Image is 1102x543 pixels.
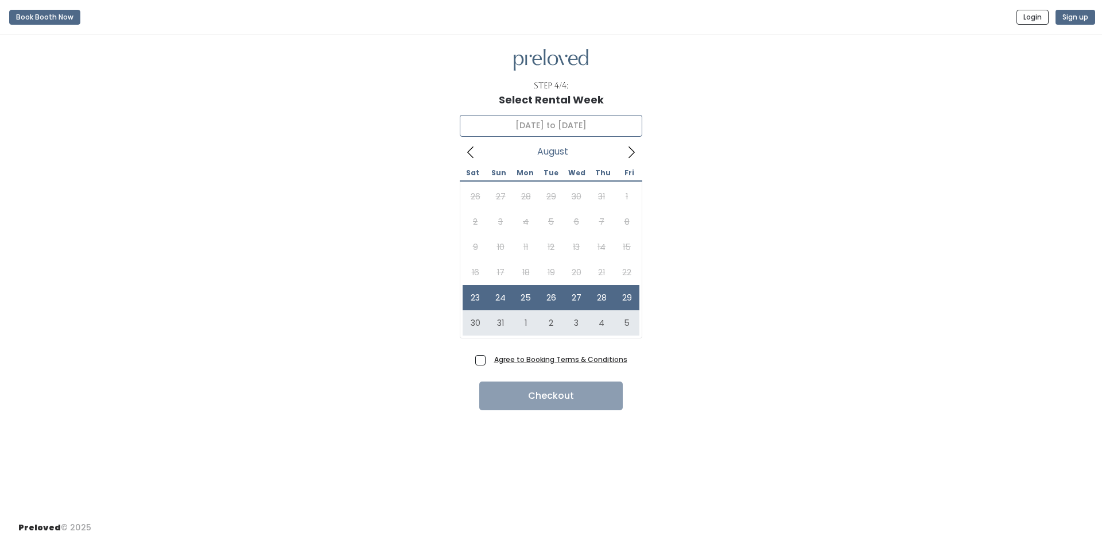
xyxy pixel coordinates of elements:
[614,285,639,310] span: August 29, 2025
[513,310,538,336] span: September 1, 2025
[460,170,486,176] span: Sat
[564,285,589,310] span: August 27, 2025
[9,10,80,25] button: Book Booth Now
[1056,10,1095,25] button: Sign up
[614,310,639,336] span: September 5, 2025
[590,170,616,176] span: Thu
[488,310,513,336] span: August 31, 2025
[537,149,568,154] span: August
[18,522,61,533] span: Preloved
[538,285,564,310] span: August 26, 2025
[494,355,627,364] a: Agree to Booking Terms & Conditions
[616,170,642,176] span: Fri
[479,382,623,410] button: Checkout
[463,285,488,310] span: August 23, 2025
[1016,10,1049,25] button: Login
[564,170,590,176] span: Wed
[534,80,569,92] div: Step 4/4:
[9,5,80,30] a: Book Booth Now
[512,170,538,176] span: Mon
[18,513,91,534] div: © 2025
[514,49,588,71] img: preloved logo
[460,115,642,137] input: Select week
[589,310,614,336] span: September 4, 2025
[564,310,589,336] span: September 3, 2025
[538,170,564,176] span: Tue
[538,310,564,336] span: September 2, 2025
[589,285,614,310] span: August 28, 2025
[513,285,538,310] span: August 25, 2025
[488,285,513,310] span: August 24, 2025
[499,94,604,106] h1: Select Rental Week
[463,310,488,336] span: August 30, 2025
[486,170,511,176] span: Sun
